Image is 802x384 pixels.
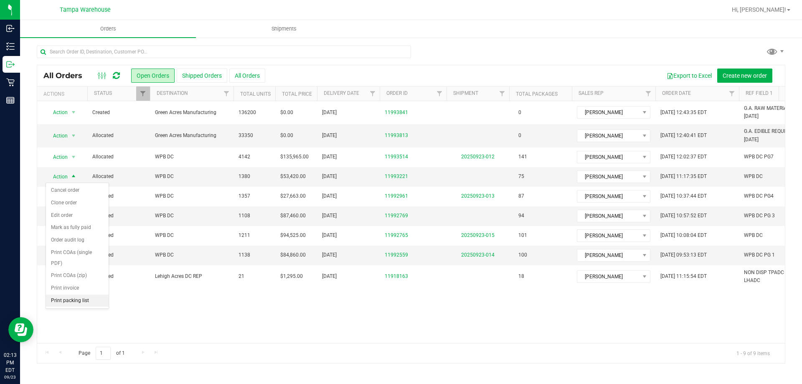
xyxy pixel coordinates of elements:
[43,71,91,80] span: All Orders
[280,272,303,280] span: $1,295.00
[43,91,84,97] div: Actions
[136,86,150,101] a: Filter
[280,192,306,200] span: $27,663.00
[92,212,145,220] span: Allocated
[37,46,411,58] input: Search Order ID, Destination, Customer PO...
[577,249,640,261] span: [PERSON_NAME]
[20,20,196,38] a: Orders
[717,69,772,83] button: Create new order
[453,90,478,96] a: Shipment
[239,109,256,117] span: 136200
[385,192,408,200] a: 11992961
[94,90,112,96] a: Status
[577,107,640,118] span: [PERSON_NAME]
[322,109,337,117] span: [DATE]
[732,6,786,13] span: Hi, [PERSON_NAME]!
[433,86,447,101] a: Filter
[92,109,145,117] span: Created
[322,212,337,220] span: [DATE]
[660,231,707,239] span: [DATE] 10:08:04 EDT
[322,251,337,259] span: [DATE]
[239,173,250,181] span: 1380
[660,173,707,181] span: [DATE] 11:17:35 EDT
[46,107,68,118] span: Action
[577,230,640,242] span: [PERSON_NAME]
[744,231,763,239] span: WPB DC
[60,6,111,13] span: Tampa Warehouse
[577,271,640,282] span: [PERSON_NAME]
[660,272,707,280] span: [DATE] 11:15:54 EDT
[46,234,109,247] li: Order audit log
[723,72,767,79] span: Create new order
[46,282,109,295] li: Print invoice
[46,197,109,209] li: Clone order
[69,171,79,183] span: select
[220,86,233,101] a: Filter
[229,69,265,83] button: All Orders
[322,231,337,239] span: [DATE]
[6,42,15,51] inline-svg: Inventory
[366,86,380,101] a: Filter
[642,86,655,101] a: Filter
[744,251,775,259] span: WPB DC PG 1
[155,173,228,181] span: WPB DC
[744,192,774,200] span: WPB DC PG4
[385,132,408,140] a: 11993813
[385,212,408,220] a: 11992769
[461,232,495,238] a: 20250923-015
[6,78,15,86] inline-svg: Retail
[155,132,228,140] span: Green Acres Manufacturing
[196,20,372,38] a: Shipments
[744,269,797,285] span: NON DISP TPADC > LHADC
[385,251,408,259] a: 11992559
[280,109,293,117] span: $0.00
[6,96,15,104] inline-svg: Reports
[385,173,408,181] a: 11993221
[579,90,604,96] a: Sales Rep
[155,192,228,200] span: WPB DC
[8,317,33,342] iframe: Resource center
[744,212,775,220] span: WPB DC PG 3
[282,91,312,97] a: Total Price
[92,153,145,161] span: Allocated
[514,107,525,119] span: 0
[516,91,558,97] a: Total Packages
[280,251,306,259] span: $84,860.00
[92,272,145,280] span: Allocated
[6,24,15,33] inline-svg: Inbound
[322,153,337,161] span: [DATE]
[155,153,228,161] span: WPB DC
[177,69,227,83] button: Shipped Orders
[514,130,525,142] span: 0
[660,153,707,161] span: [DATE] 12:02:37 EDT
[46,221,109,234] li: Mark as fully paid
[131,69,175,83] button: Open Orders
[239,153,250,161] span: 4142
[280,173,306,181] span: $53,420.00
[461,252,495,258] a: 20250923-014
[577,151,640,163] span: [PERSON_NAME]
[155,212,228,220] span: WPB DC
[46,171,68,183] span: Action
[46,130,68,142] span: Action
[730,347,777,359] span: 1 - 9 of 9 items
[514,249,531,261] span: 100
[69,107,79,118] span: select
[514,190,528,202] span: 87
[577,191,640,202] span: [PERSON_NAME]
[514,151,531,163] span: 141
[660,132,707,140] span: [DATE] 12:40:41 EDT
[92,251,145,259] span: Allocated
[744,104,797,120] span: G.A. RAW MATERIALS [DATE]
[280,212,306,220] span: $87,460.00
[4,351,16,374] p: 02:13 PM EDT
[322,173,337,181] span: [DATE]
[46,209,109,222] li: Edit order
[280,153,309,161] span: $135,965.00
[386,90,408,96] a: Order ID
[46,151,68,163] span: Action
[92,231,145,239] span: Allocated
[4,374,16,380] p: 09/23
[577,171,640,183] span: [PERSON_NAME]
[744,173,763,181] span: WPB DC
